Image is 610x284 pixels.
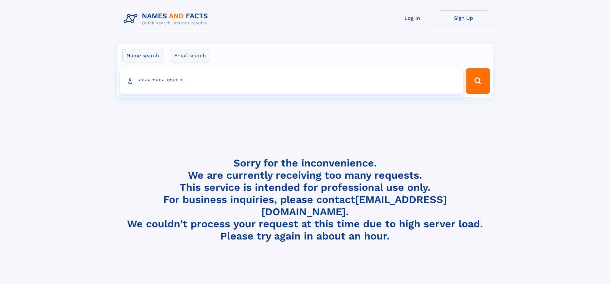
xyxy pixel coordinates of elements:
[387,10,438,26] a: Log In
[170,49,210,62] label: Email search
[438,10,489,26] a: Sign Up
[121,157,489,242] h4: Sorry for the inconvenience. We are currently receiving too many requests. This service is intend...
[120,68,463,94] input: search input
[121,10,213,28] img: Logo Names and Facts
[466,68,490,94] button: Search Button
[261,193,447,218] a: [EMAIL_ADDRESS][DOMAIN_NAME]
[122,49,163,62] label: Name search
